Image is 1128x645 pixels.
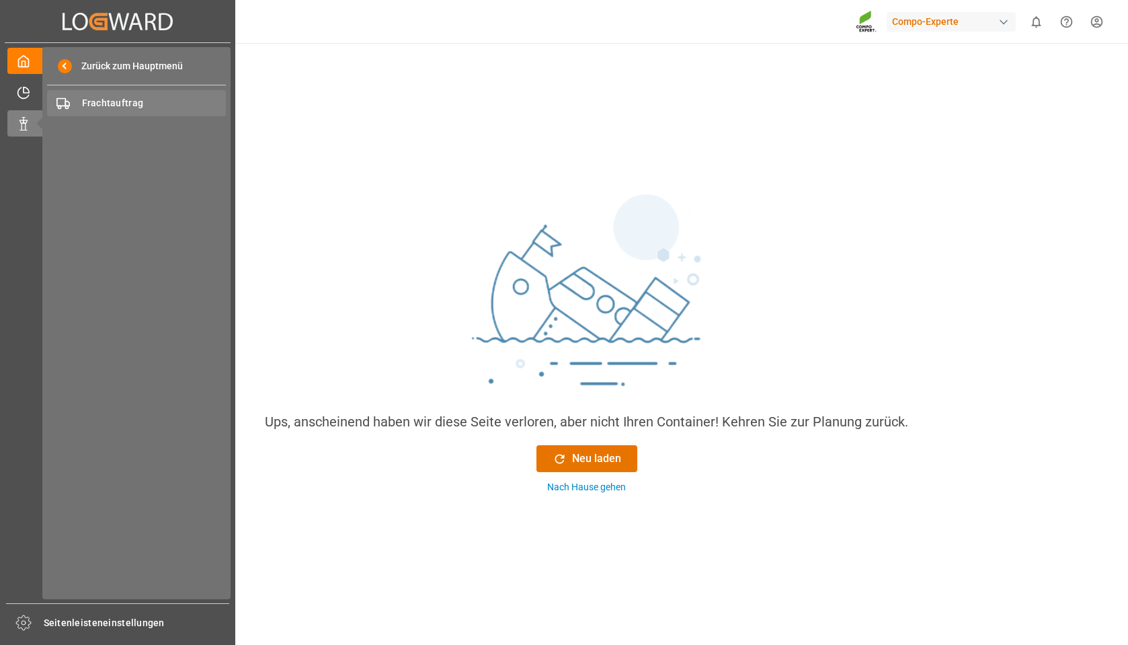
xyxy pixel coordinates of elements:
font: Zurück zum Hauptmenü [81,61,183,71]
font: Nach Hause gehen [547,482,626,492]
button: Compo-Experte [887,9,1021,34]
img: sinking_ship.png [385,188,789,412]
font: Neu laden [572,452,621,465]
button: zeige 0 neue Benachrichtigungen [1021,7,1051,37]
button: Hilfecenter [1051,7,1082,37]
font: Frachtauftrag [82,98,144,108]
a: Frachtauftrag [47,90,226,116]
a: Mein Cockpit [7,48,228,74]
a: Zeitfensterverwaltung [7,79,228,105]
font: Seitenleisteneinstellungen [44,617,165,628]
button: Neu laden [536,445,637,472]
img: Screenshot%202023-09-29%20at%2010.02.21.png_1712312052.png [856,10,877,34]
button: Nach Hause gehen [536,480,637,494]
font: Compo-Experte [892,16,959,27]
font: Ups, anscheinend haben wir diese Seite verloren, aber nicht Ihren Container! Kehren Sie zur Planu... [265,414,908,430]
